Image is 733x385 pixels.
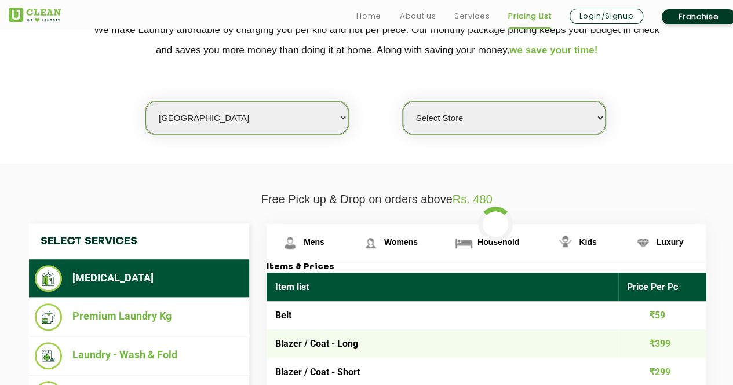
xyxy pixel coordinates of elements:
[453,193,493,206] span: Rs. 480
[35,303,62,331] img: Premium Laundry Kg
[35,265,62,292] img: Dry Cleaning
[454,233,474,253] img: Household
[509,45,597,56] span: we save your time!
[35,265,243,292] li: [MEDICAL_DATA]
[570,9,643,24] a: Login/Signup
[508,9,551,23] a: Pricing List
[267,273,618,301] th: Item list
[267,262,706,273] h3: Items & Prices
[454,9,490,23] a: Services
[29,223,249,259] h4: Select Services
[356,9,381,23] a: Home
[267,329,618,358] td: Blazer / Coat - Long
[618,301,706,329] td: ₹59
[280,233,300,253] img: Mens
[35,342,62,369] img: Laundry - Wash & Fold
[618,273,706,301] th: Price Per Pc
[657,237,684,247] span: Luxury
[9,8,61,22] img: UClean Laundry and Dry Cleaning
[360,233,381,253] img: Womens
[267,301,618,329] td: Belt
[304,237,324,247] span: Mens
[35,342,243,369] li: Laundry - Wash & Fold
[618,329,706,358] td: ₹399
[384,237,418,247] span: Womens
[400,9,436,23] a: About us
[35,303,243,331] li: Premium Laundry Kg
[555,233,575,253] img: Kids
[579,237,596,247] span: Kids
[633,233,653,253] img: Luxury
[477,237,519,247] span: Household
